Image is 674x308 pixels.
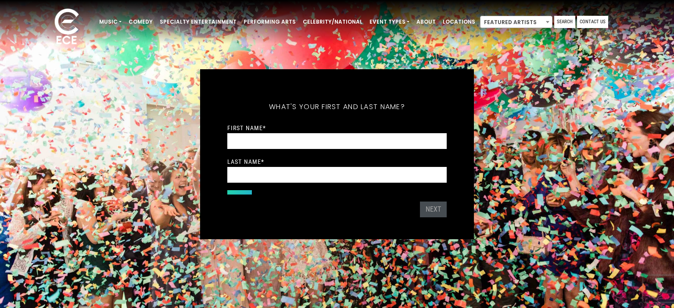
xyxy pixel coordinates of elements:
a: Contact Us [577,16,608,28]
a: About [413,14,439,29]
a: Event Types [366,14,413,29]
a: Music [96,14,125,29]
a: Performing Arts [240,14,299,29]
span: Featured Artists [480,16,552,28]
a: Locations [439,14,479,29]
a: Celebrity/National [299,14,366,29]
a: Comedy [125,14,156,29]
a: Search [554,16,575,28]
label: Last Name [227,158,264,166]
h5: What's your first and last name? [227,91,447,123]
a: Specialty Entertainment [156,14,240,29]
img: ece_new_logo_whitev2-1.png [45,6,89,49]
span: Featured Artists [480,16,552,28]
label: First Name [227,124,266,132]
